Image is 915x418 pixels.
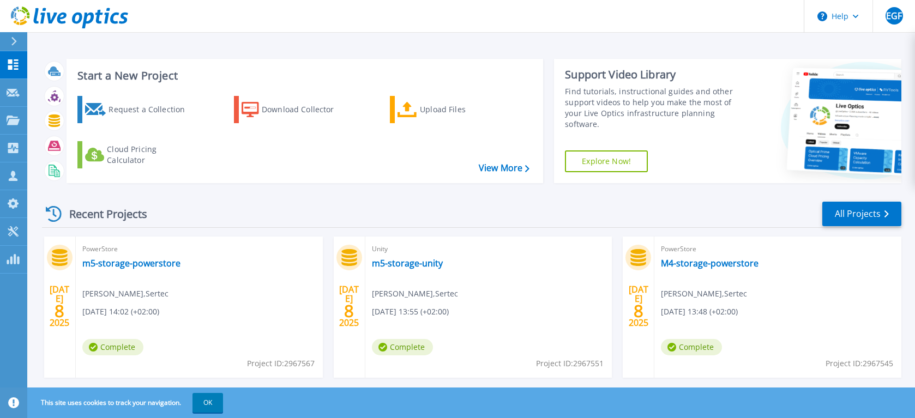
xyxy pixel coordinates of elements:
div: Recent Projects [42,201,162,227]
a: Cloud Pricing Calculator [77,141,199,168]
span: Project ID: 2967567 [247,358,315,369]
div: Find tutorials, instructional guides and other support videos to help you make the most of your L... [565,86,741,130]
span: [DATE] 13:55 (+02:00) [372,306,449,318]
a: Upload Files [390,96,511,123]
span: Complete [661,339,722,355]
span: This site uses cookies to track your navigation. [30,393,223,413]
div: Cloud Pricing Calculator [107,144,194,166]
a: View More [479,163,529,173]
a: M4-storage-powerstore [661,258,759,269]
div: Download Collector [262,99,349,120]
span: Project ID: 2967545 [826,358,893,369]
div: [DATE] 2025 [339,286,359,326]
a: Explore Now! [565,150,648,172]
span: [PERSON_NAME] , Sertec [372,288,458,300]
a: m5-storage-powerstore [82,258,180,269]
a: Download Collector [234,96,356,123]
span: 8 [55,306,64,316]
div: Upload Files [420,99,507,120]
span: [PERSON_NAME] , Sertec [661,288,747,300]
span: [DATE] 13:48 (+02:00) [661,306,738,318]
div: [DATE] 2025 [49,286,70,326]
span: PowerStore [82,243,316,255]
span: 8 [634,306,643,316]
div: Request a Collection [109,99,196,120]
span: Complete [372,339,433,355]
span: PowerStore [661,243,895,255]
span: Project ID: 2967551 [536,358,604,369]
button: OK [192,393,223,413]
a: m5-storage-unity [372,258,443,269]
span: Unity [372,243,606,255]
h3: Start a New Project [77,70,529,82]
div: Support Video Library [565,68,741,82]
span: EGF [886,11,902,20]
span: Complete [82,339,143,355]
span: [DATE] 14:02 (+02:00) [82,306,159,318]
span: [PERSON_NAME] , Sertec [82,288,168,300]
span: 8 [344,306,354,316]
div: [DATE] 2025 [628,286,649,326]
a: All Projects [822,202,901,226]
a: Request a Collection [77,96,199,123]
